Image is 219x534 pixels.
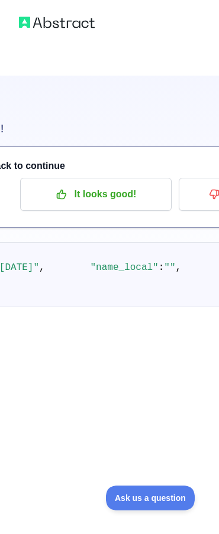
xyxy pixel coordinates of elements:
span: "name_local" [90,262,158,273]
p: It looks good! [29,184,163,204]
span: , [39,262,45,273]
button: It looks good! [20,178,172,211]
span: "" [164,262,175,273]
img: Abstract logo [19,14,95,31]
span: , [176,262,182,273]
iframe: Toggle Customer Support [106,486,195,510]
span: : [159,262,165,273]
